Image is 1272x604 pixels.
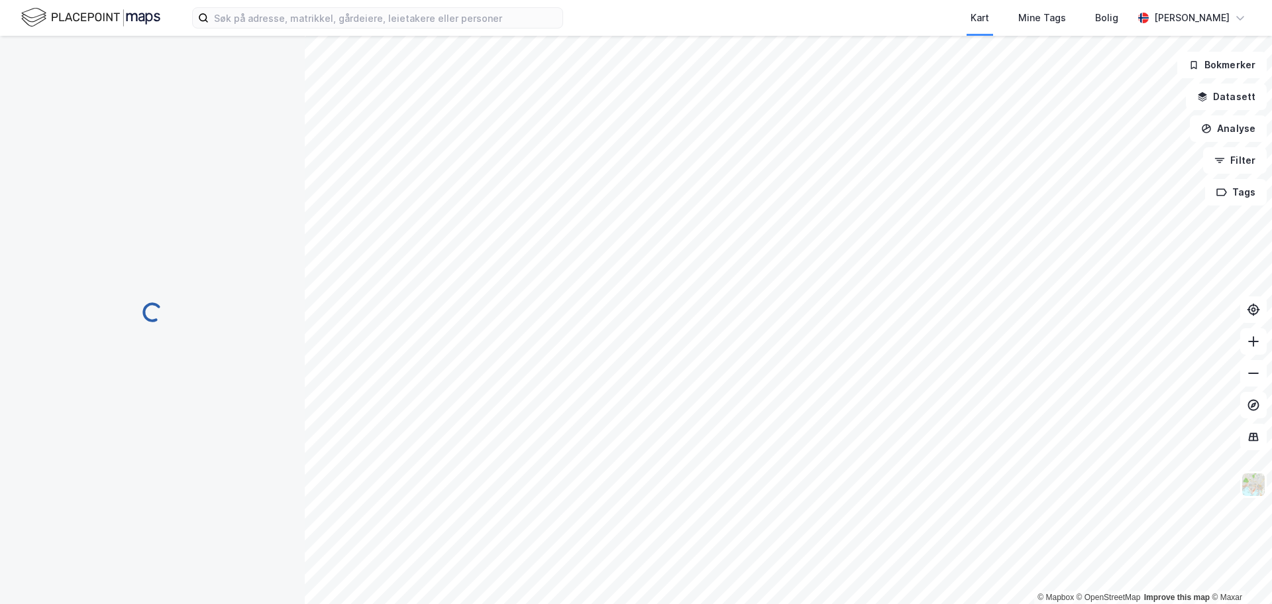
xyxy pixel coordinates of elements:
a: OpenStreetMap [1077,593,1141,602]
button: Bokmerker [1177,52,1267,78]
div: Kontrollprogram for chat [1206,540,1272,604]
button: Datasett [1186,84,1267,110]
img: spinner.a6d8c91a73a9ac5275cf975e30b51cfb.svg [142,302,163,323]
img: logo.f888ab2527a4732fd821a326f86c7f29.svg [21,6,160,29]
input: Søk på adresse, matrikkel, gårdeiere, leietakere eller personer [209,8,562,28]
button: Filter [1203,147,1267,174]
div: [PERSON_NAME] [1154,10,1230,26]
img: Z [1241,472,1266,497]
div: Kart [971,10,989,26]
div: Bolig [1095,10,1118,26]
div: Mine Tags [1018,10,1066,26]
a: Mapbox [1037,593,1074,602]
a: Improve this map [1144,593,1210,602]
button: Analyse [1190,115,1267,142]
button: Tags [1205,179,1267,206]
iframe: Chat Widget [1206,540,1272,604]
